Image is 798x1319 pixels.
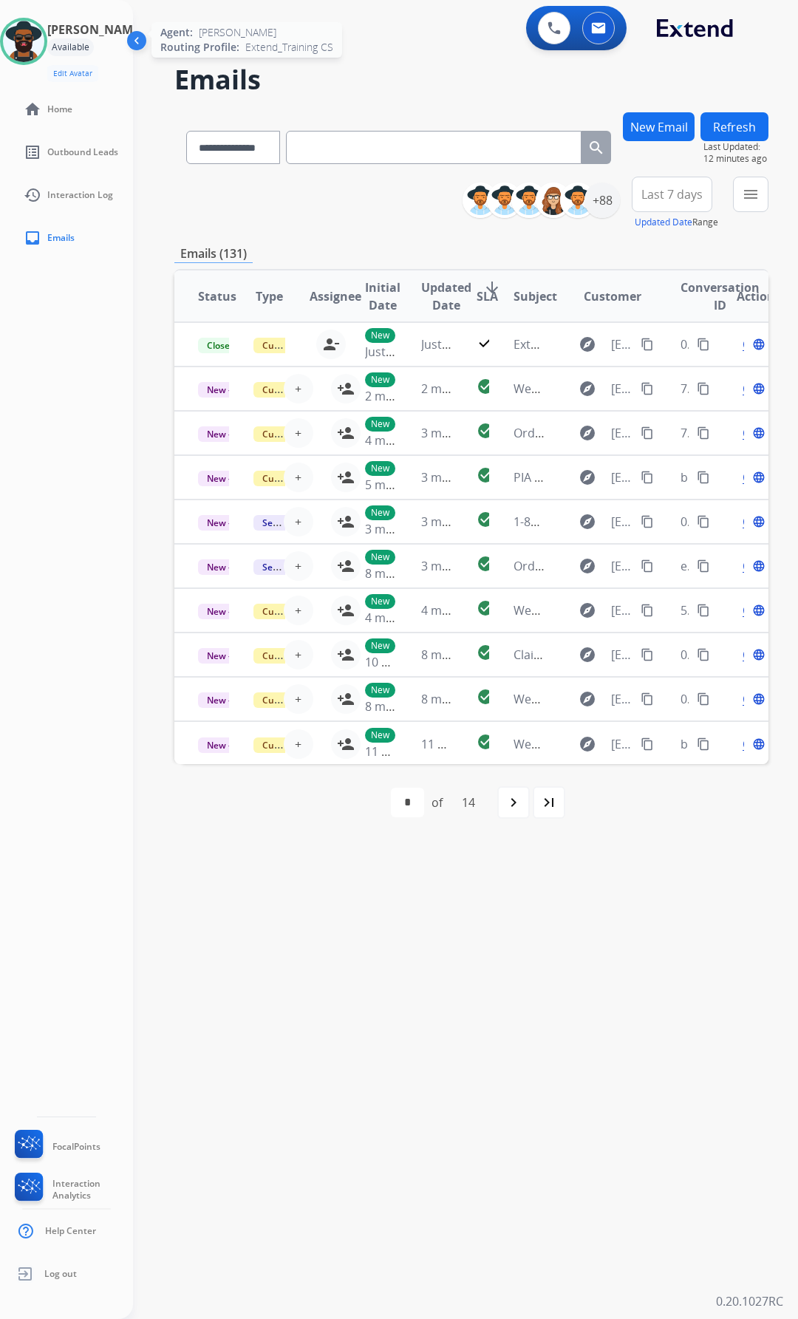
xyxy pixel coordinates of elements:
[477,333,494,351] mat-icon: check
[337,557,355,575] mat-icon: person_add
[12,1130,100,1164] a: FocalPoints
[611,601,633,619] span: [EMAIL_ADDRESS][DOMAIN_NAME]
[611,424,633,442] span: [EMAIL_ADDRESS][DOMAIN_NAME]
[579,335,596,353] mat-icon: explore
[245,40,333,55] span: Extend_Training CS
[697,604,710,617] mat-icon: content_copy
[477,733,494,751] mat-icon: check_circle
[514,647,593,663] span: Claim Pictures
[198,559,267,575] span: New - Initial
[337,468,355,486] mat-icon: person_add
[295,468,301,486] span: +
[365,728,395,743] p: New
[477,511,494,528] mat-icon: check_circle
[641,382,654,395] mat-icon: content_copy
[47,232,75,244] span: Emails
[743,380,773,398] span: Open
[365,610,444,626] span: 4 minutes ago
[514,336,659,352] span: Extend Customer Support
[752,382,765,395] mat-icon: language
[477,644,494,661] mat-icon: check_circle
[253,471,349,486] span: Customer Support
[514,469,709,485] span: PIA [US_STATE] Education Schedule
[365,477,444,493] span: 5 minutes ago
[752,426,765,440] mat-icon: language
[579,646,596,664] mat-icon: explore
[365,417,395,432] p: New
[174,245,253,263] p: Emails (131)
[752,559,765,573] mat-icon: language
[47,189,113,201] span: Interaction Log
[743,601,773,619] span: Open
[421,558,500,574] span: 3 minutes ago
[641,426,654,440] mat-icon: content_copy
[703,153,768,165] span: 12 minutes ago
[579,468,596,486] mat-icon: explore
[697,471,710,484] mat-icon: content_copy
[477,466,494,484] mat-icon: check_circle
[295,735,301,753] span: +
[641,604,654,617] mat-icon: content_copy
[514,425,590,441] span: Order #23307
[365,550,395,565] p: New
[514,514,719,530] span: 1-8301004687 [PERSON_NAME] Claim
[611,380,633,398] span: [EMAIL_ADDRESS][DOMAIN_NAME]
[641,338,654,351] mat-icon: content_copy
[365,743,451,760] span: 11 minutes ago
[365,461,395,476] p: New
[256,287,283,305] span: Type
[611,335,633,353] span: [EMAIL_ADDRESS][DOMAIN_NAME]
[579,424,596,442] mat-icon: explore
[579,735,596,753] mat-icon: explore
[337,424,355,442] mat-icon: person_add
[295,601,301,619] span: +
[584,183,620,218] div: +88
[198,287,236,305] span: Status
[514,287,557,305] span: Subject
[284,640,313,669] button: +
[611,735,633,753] span: [EMAIL_ADDRESS][DOMAIN_NAME]
[253,648,349,664] span: Customer Support
[284,551,313,581] button: +
[432,794,443,811] div: of
[743,646,773,664] span: Open
[52,1141,100,1153] span: FocalPoints
[47,146,118,158] span: Outbound Leads
[253,692,349,708] span: Customer Support
[365,594,395,609] p: New
[477,422,494,440] mat-icon: check_circle
[641,191,703,197] span: Last 7 days
[337,646,355,664] mat-icon: person_add
[752,648,765,661] mat-icon: language
[421,647,500,663] span: 8 minutes ago
[752,515,765,528] mat-icon: language
[284,729,313,759] button: +
[421,336,468,352] span: Just now
[284,418,313,448] button: +
[47,103,72,115] span: Home
[477,287,498,305] span: SLA
[477,555,494,573] mat-icon: check_circle
[295,424,301,442] span: +
[743,735,773,753] span: Open
[611,646,633,664] span: [EMAIL_ADDRESS][DOMAIN_NAME]
[421,514,500,530] span: 3 minutes ago
[253,382,349,398] span: Customer Support
[365,344,412,360] span: Just now
[579,513,596,531] mat-icon: explore
[611,557,633,575] span: [EMAIL_ADDRESS][DOMAIN_NAME]
[623,112,695,141] button: New Email
[450,788,487,817] div: 14
[716,1292,783,1310] p: 0.20.1027RC
[198,604,267,619] span: New - Initial
[611,468,633,486] span: [EMAIL_ADDRESS][DOMAIN_NAME]
[174,65,763,95] h2: Emails
[697,737,710,751] mat-icon: content_copy
[44,1268,77,1280] span: Log out
[24,100,41,118] mat-icon: home
[160,25,193,40] span: Agent:
[253,604,349,619] span: Customer Support
[641,737,654,751] mat-icon: content_copy
[743,468,773,486] span: Open
[421,691,500,707] span: 8 minutes ago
